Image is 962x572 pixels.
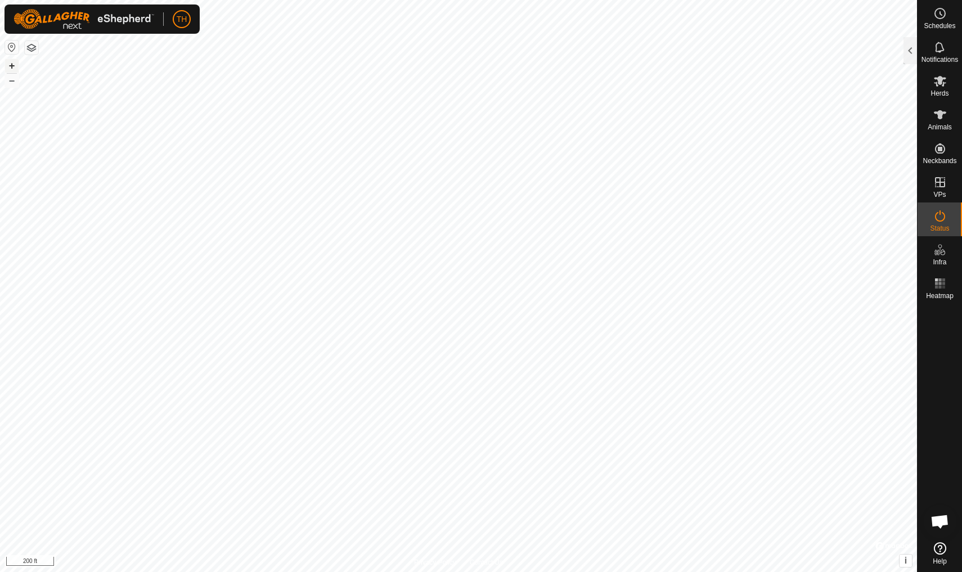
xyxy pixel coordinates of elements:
span: Heatmap [926,292,954,299]
span: Notifications [921,56,958,63]
span: Help [933,558,947,565]
div: Open chat [923,505,957,538]
img: Gallagher Logo [14,9,154,29]
button: Map Layers [25,41,38,55]
a: Help [918,538,962,569]
span: Infra [933,259,946,265]
a: Privacy Policy [414,557,456,568]
span: TH [177,13,187,25]
span: Neckbands [923,157,956,164]
span: Status [930,225,949,232]
span: Schedules [924,22,955,29]
span: Herds [930,90,948,97]
button: Reset Map [5,40,19,54]
span: VPs [933,191,946,198]
button: – [5,74,19,87]
span: i [905,556,907,565]
a: Contact Us [470,557,503,568]
span: Animals [928,124,952,130]
button: + [5,59,19,73]
button: i [900,555,912,567]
